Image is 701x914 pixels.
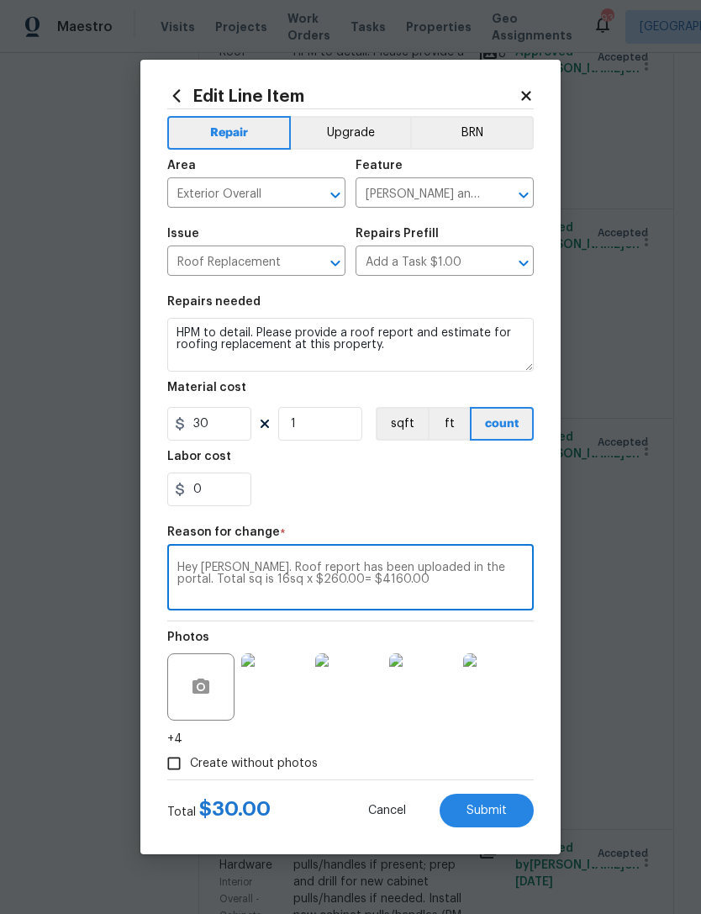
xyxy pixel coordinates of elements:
div: Total [167,800,271,821]
h5: Issue [167,228,199,240]
textarea: Hey [PERSON_NAME]. Roof report has been uploaded in the portal. Total sq is 16sq x $260.00= $4160.00 [177,562,524,597]
h5: Photos [167,631,209,643]
button: count [470,407,534,441]
button: Upgrade [291,116,411,150]
button: Open [324,183,347,207]
span: Cancel [368,805,406,817]
button: ft [428,407,470,441]
h5: Repairs Prefill [356,228,439,240]
button: sqft [376,407,428,441]
button: Cancel [341,794,433,827]
h5: Feature [356,160,403,172]
button: Open [512,183,535,207]
button: Repair [167,116,291,150]
h2: Edit Line Item [167,87,519,105]
button: Submit [440,794,534,827]
span: $ 30.00 [199,799,271,819]
h5: Material cost [167,382,246,394]
span: Create without photos [190,755,318,773]
button: Open [512,251,535,275]
span: +4 [167,731,182,748]
span: Submit [466,805,507,817]
button: Open [324,251,347,275]
h5: Repairs needed [167,296,261,308]
button: BRN [410,116,534,150]
h5: Labor cost [167,451,231,462]
textarea: HPM to detail. Please provide a roof report and estimate for roofing replacement at this property. [167,318,534,372]
h5: Reason for change [167,526,280,538]
h5: Area [167,160,196,172]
